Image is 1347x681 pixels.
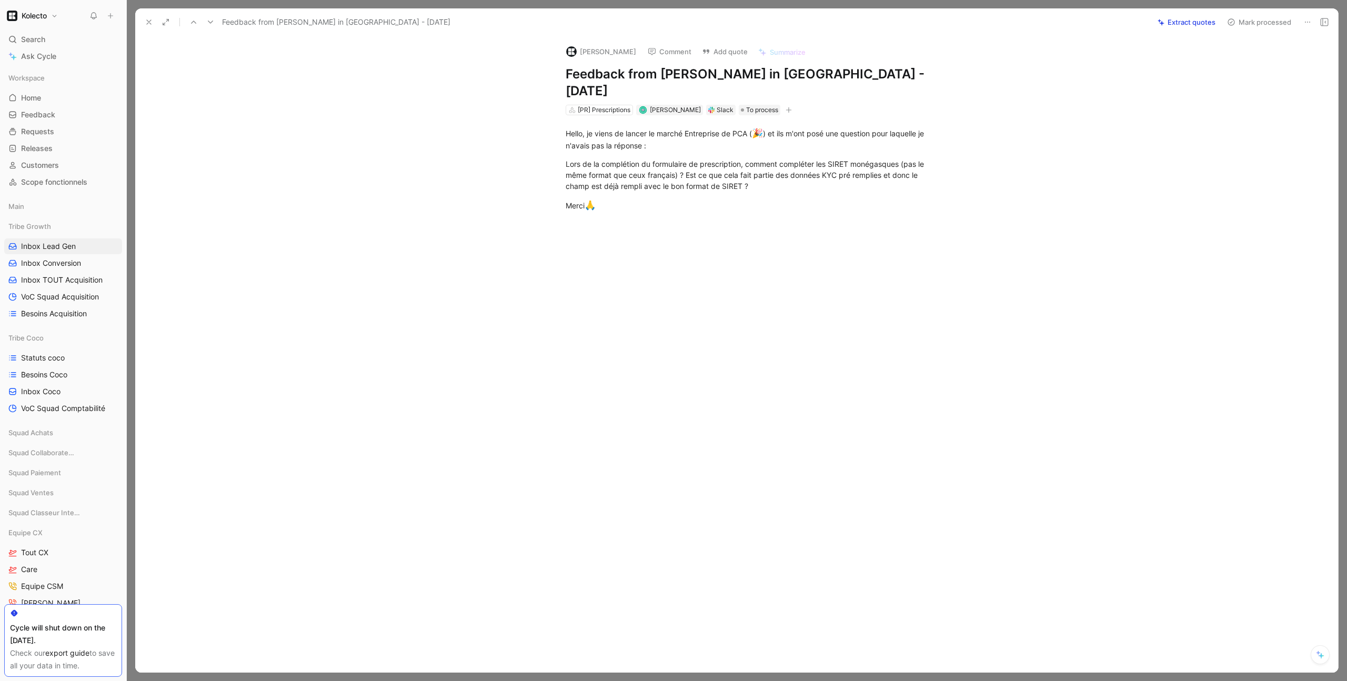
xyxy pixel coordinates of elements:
[4,465,122,484] div: Squad Paiement
[770,47,806,57] span: Summarize
[7,11,17,21] img: Kolecto
[4,8,61,23] button: KolectoKolecto
[21,386,61,397] span: Inbox Coco
[8,507,82,518] span: Squad Classeur Intelligent
[1153,15,1220,29] button: Extract quotes
[4,198,122,217] div: Main
[8,427,53,438] span: Squad Achats
[4,505,122,520] div: Squad Classeur Intelligent
[21,160,59,171] span: Customers
[4,174,122,190] a: Scope fonctionnels
[8,201,24,212] span: Main
[21,547,48,558] span: Tout CX
[4,238,122,254] a: Inbox Lead Gen
[8,73,45,83] span: Workspace
[697,44,752,59] button: Add quote
[21,564,37,575] span: Care
[8,447,78,458] span: Squad Collaborateurs
[4,545,122,560] a: Tout CX
[21,369,67,380] span: Besoins Coco
[21,177,87,187] span: Scope fonctionnels
[752,128,763,138] span: 🎉
[578,105,630,115] div: [PR] Prescriptions
[746,105,778,115] span: To process
[10,622,116,647] div: Cycle will shut down on the [DATE].
[4,595,122,611] a: [PERSON_NAME]
[4,445,122,460] div: Squad Collaborateurs
[4,218,122,322] div: Tribe GrowthInbox Lead GenInbox ConversionInbox TOUT AcquisitionVoC Squad AcquisitionBesoins Acqu...
[21,93,41,103] span: Home
[21,241,76,252] span: Inbox Lead Gen
[561,44,641,59] button: logo[PERSON_NAME]
[739,105,780,115] div: To process
[21,258,81,268] span: Inbox Conversion
[4,445,122,464] div: Squad Collaborateurs
[640,107,646,113] img: avatar
[4,107,122,123] a: Feedback
[566,46,577,57] img: logo
[566,66,930,99] h1: Feedback from [PERSON_NAME] in [GEOGRAPHIC_DATA] - [DATE]
[8,333,44,343] span: Tribe Coco
[21,292,99,302] span: VoC Squad Acquisition
[566,199,930,213] div: Merci
[566,158,930,192] div: Lors de la complétion du formulaire de prescription, comment compléter les SIRET monégasques (pas...
[4,485,122,500] div: Squad Ventes
[1222,15,1296,29] button: Mark processed
[4,218,122,234] div: Tribe Growth
[10,647,116,672] div: Check our to save all your data in time.
[4,32,122,47] div: Search
[585,200,596,211] span: 🙏
[45,648,89,657] a: export guide
[4,330,122,346] div: Tribe Coco
[21,126,54,137] span: Requests
[4,425,122,440] div: Squad Achats
[4,525,122,540] div: Equipe CX
[4,350,122,366] a: Statuts coco
[4,70,122,86] div: Workspace
[21,275,103,285] span: Inbox TOUT Acquisition
[4,578,122,594] a: Equipe CSM
[4,330,122,416] div: Tribe CocoStatuts cocoBesoins CocoInbox CocoVoC Squad Comptabilité
[4,465,122,480] div: Squad Paiement
[21,581,63,592] span: Equipe CSM
[8,527,43,538] span: Equipe CX
[643,44,696,59] button: Comment
[4,384,122,399] a: Inbox Coco
[4,48,122,64] a: Ask Cycle
[22,11,47,21] h1: Kolecto
[4,367,122,383] a: Besoins Coco
[8,221,51,232] span: Tribe Growth
[4,198,122,214] div: Main
[4,141,122,156] a: Releases
[21,308,87,319] span: Besoins Acquisition
[4,485,122,504] div: Squad Ventes
[21,109,55,120] span: Feedback
[21,50,56,63] span: Ask Cycle
[21,143,53,154] span: Releases
[4,400,122,416] a: VoC Squad Comptabilité
[21,403,105,414] span: VoC Squad Comptabilité
[4,505,122,524] div: Squad Classeur Intelligent
[4,562,122,577] a: Care
[21,33,45,46] span: Search
[4,90,122,106] a: Home
[4,124,122,139] a: Requests
[717,105,733,115] div: Slack
[753,45,810,59] button: Summarize
[4,272,122,288] a: Inbox TOUT Acquisition
[8,467,61,478] span: Squad Paiement
[4,425,122,444] div: Squad Achats
[21,598,81,608] span: [PERSON_NAME]
[566,127,930,152] div: Hello, je viens de lancer le marché Entreprise de PCA ( ) et ils m'ont posé une question pour laq...
[4,306,122,322] a: Besoins Acquisition
[222,16,450,28] span: Feedback from [PERSON_NAME] in [GEOGRAPHIC_DATA] - [DATE]
[8,487,54,498] span: Squad Ventes
[21,353,65,363] span: Statuts coco
[4,157,122,173] a: Customers
[4,255,122,271] a: Inbox Conversion
[650,106,701,114] span: [PERSON_NAME]
[4,289,122,305] a: VoC Squad Acquisition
